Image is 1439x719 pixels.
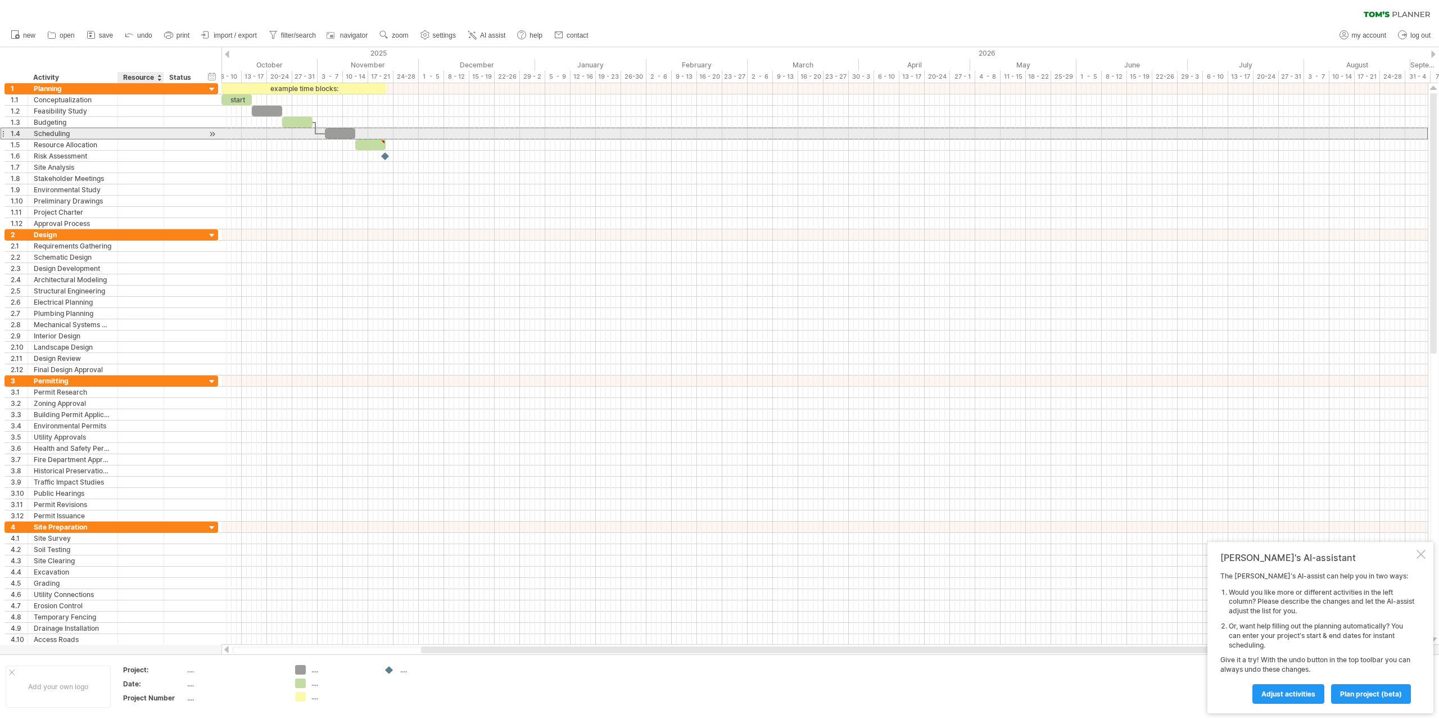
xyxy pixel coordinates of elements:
[11,106,28,116] div: 1.2
[11,252,28,263] div: 2.2
[169,72,194,83] div: Status
[34,83,112,94] div: Planning
[123,72,157,83] div: Resource
[1331,684,1411,704] a: plan project (beta)
[899,71,925,83] div: 13 - 17
[34,94,112,105] div: Conceptualization
[1102,71,1127,83] div: 8 - 12
[11,331,28,341] div: 2.9
[34,443,112,454] div: Health and Safety Permits
[11,533,28,544] div: 4.1
[34,420,112,431] div: Environmental Permits
[34,567,112,577] div: Excavation
[11,589,28,600] div: 4.6
[1026,71,1051,83] div: 18 - 22
[646,71,672,83] div: 2 - 6
[1380,71,1405,83] div: 24-28
[1001,71,1026,83] div: 11 - 15
[1405,71,1431,83] div: 31 - 4
[849,71,874,83] div: 30 - 3
[1261,690,1315,698] span: Adjust activities
[823,71,849,83] div: 23 - 27
[122,28,156,43] a: undo
[975,71,1001,83] div: 4 - 8
[34,499,112,510] div: Permit Revisions
[207,128,218,140] div: scroll to activity
[34,488,112,499] div: Public Hearings
[545,71,571,83] div: 5 - 9
[34,263,112,274] div: Design Development
[8,28,39,43] a: new
[34,522,112,532] div: Site Preparation
[201,59,318,71] div: October 2025
[34,229,112,240] div: Design
[392,31,408,39] span: zoom
[950,71,975,83] div: 27 - 1
[11,612,28,622] div: 4.8
[123,665,185,675] div: Project:
[418,28,459,43] a: settings
[368,71,393,83] div: 17 - 21
[34,432,112,442] div: Utility Approvals
[11,578,28,589] div: 4.5
[11,319,28,330] div: 2.8
[11,308,28,319] div: 2.7
[311,665,373,675] div: ....
[34,297,112,308] div: Electrical Planning
[34,286,112,296] div: Structural Engineering
[520,71,545,83] div: 29 - 2
[34,173,112,184] div: Stakeholder Meetings
[514,28,546,43] a: help
[11,432,28,442] div: 3.5
[221,83,386,94] div: example time blocks:
[99,31,113,39] span: save
[34,106,112,116] div: Feasibility Study
[1340,690,1402,698] span: plan project (beta)
[925,71,950,83] div: 20-24
[697,71,722,83] div: 16 - 20
[11,443,28,454] div: 3.6
[1220,572,1414,703] div: The [PERSON_NAME]'s AI-assist can help you in two ways: Give it a try! With the undo button in th...
[34,510,112,521] div: Permit Issuance
[34,578,112,589] div: Grading
[1304,59,1410,71] div: August 2026
[318,59,419,71] div: November 2025
[1304,71,1329,83] div: 3 - 7
[34,274,112,285] div: Architectural Modeling
[1254,71,1279,83] div: 20-24
[123,693,185,703] div: Project Number
[34,353,112,364] div: Design Review
[34,151,112,161] div: Risk Assessment
[571,71,596,83] div: 12 - 16
[11,398,28,409] div: 3.2
[34,533,112,544] div: Site Survey
[596,71,621,83] div: 19 - 23
[11,162,28,173] div: 1.7
[11,241,28,251] div: 2.1
[34,398,112,409] div: Zoning Approval
[1279,71,1304,83] div: 27 - 31
[34,117,112,128] div: Budgeting
[34,555,112,566] div: Site Clearing
[281,31,316,39] span: filter/search
[551,28,592,43] a: contact
[11,139,28,150] div: 1.5
[11,83,28,94] div: 1
[34,139,112,150] div: Resource Allocation
[1152,71,1178,83] div: 22-26
[34,162,112,173] div: Site Analysis
[325,28,371,43] a: navigator
[343,71,368,83] div: 10 - 14
[11,196,28,206] div: 1.10
[1051,71,1076,83] div: 25-29
[187,665,282,675] div: ....
[11,94,28,105] div: 1.1
[214,31,257,39] span: import / export
[11,623,28,634] div: 4.9
[34,331,112,341] div: Interior Design
[34,319,112,330] div: Mechanical Systems Design
[530,31,542,39] span: help
[11,218,28,229] div: 1.12
[311,679,373,688] div: ....
[11,173,28,184] div: 1.8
